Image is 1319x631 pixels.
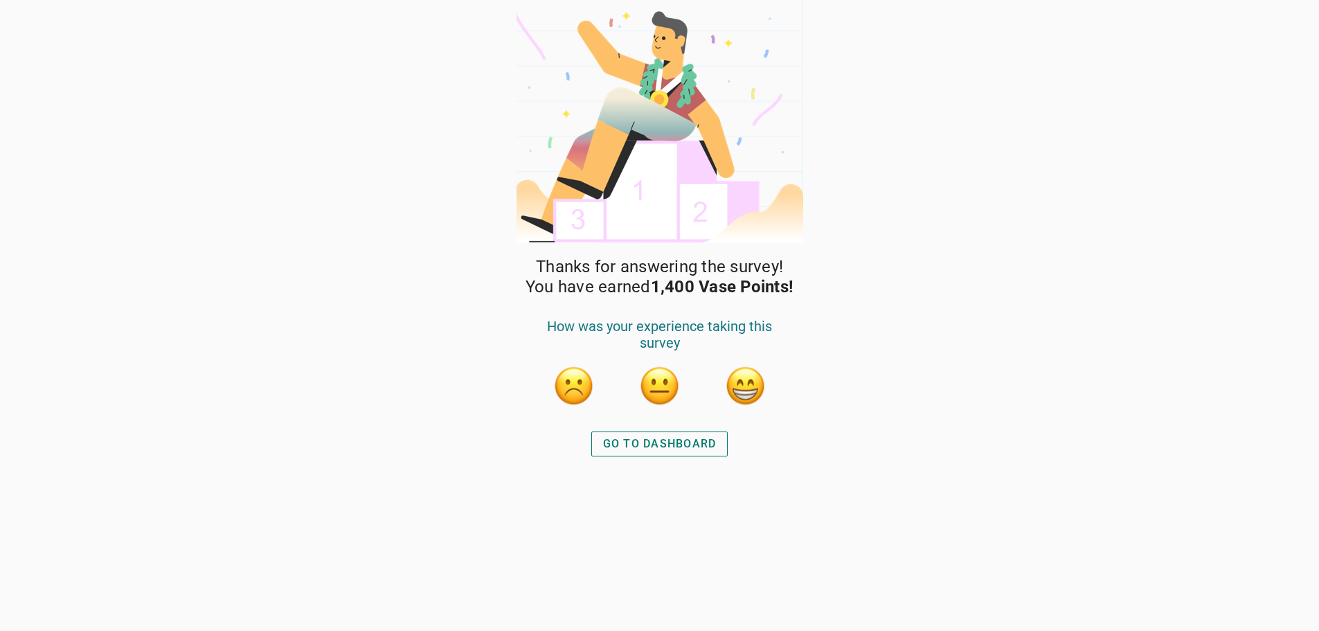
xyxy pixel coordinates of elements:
[591,432,728,456] button: GO TO DASHBOARD
[526,277,793,297] span: You have earned
[603,436,717,452] div: GO TO DASHBOARD
[536,257,783,277] span: Thanks for answering the survey!
[651,277,794,296] strong: 1,400 Vase Points!
[531,318,789,365] div: How was your experience taking this survey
